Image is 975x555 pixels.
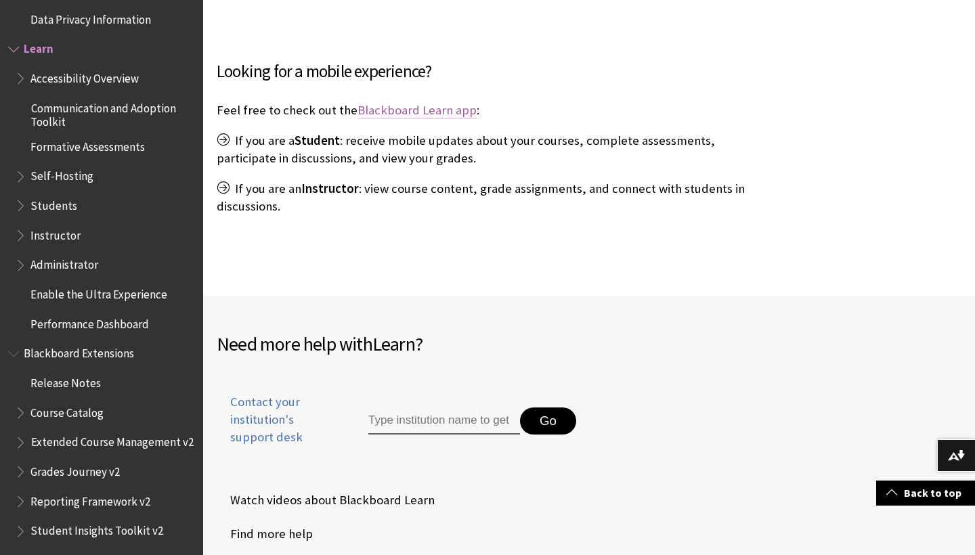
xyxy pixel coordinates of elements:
span: Contact your institution's support desk [217,393,337,447]
span: Self-Hosting [30,165,93,183]
span: Student Insights Toolkit v2 [30,520,163,538]
span: Instructor [30,224,81,242]
span: Data Privacy Information [30,8,151,26]
span: Blackboard Extensions [24,342,134,361]
span: Reporting Framework v2 [30,490,150,508]
span: Learn [372,332,415,356]
span: Communication and Adoption Toolkit [30,97,194,129]
input: Type institution name to get support [368,407,520,435]
span: Instructor [301,181,359,196]
span: Formative Assessments [30,135,145,154]
span: Extended Course Management v2 [30,431,193,449]
span: Student [295,133,340,148]
button: Go [520,407,576,435]
a: Blackboard Learn app [357,102,477,118]
p: If you are an : view course content, grade assignments, and connect with students in discussions. [217,180,761,215]
nav: Book outline for Blackboard Learn Help [8,38,195,336]
a: Watch videos about Blackboard Learn [217,490,435,510]
span: Release Notes [30,372,101,390]
a: Back to top [876,481,975,506]
p: Feel free to check out the : [217,102,761,119]
span: Enable the Ultra Experience [30,283,167,301]
h2: Need more help with ? [217,330,589,358]
span: Performance Dashboard [30,313,149,331]
span: Administrator [30,254,98,272]
span: Course Catalog [30,401,104,420]
p: If you are a : receive mobile updates about your courses, complete assessments, participate in di... [217,132,761,167]
a: Find more help [217,524,313,544]
h3: Looking for a mobile experience? [217,59,761,85]
span: Grades Journey v2 [30,460,120,479]
span: Accessibility Overview [30,67,139,85]
a: Contact your institution's support desk [217,393,337,463]
span: Learn [24,38,53,56]
span: Students [30,194,77,213]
